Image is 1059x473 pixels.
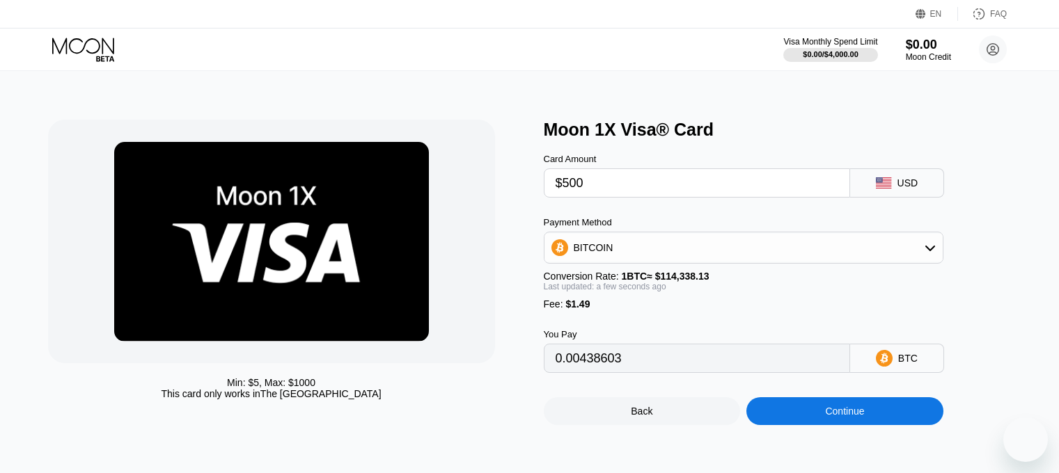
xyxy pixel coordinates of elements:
[544,397,741,425] div: Back
[544,329,850,339] div: You Pay
[825,406,864,417] div: Continue
[783,37,877,47] div: Visa Monthly Spend Limit
[916,7,958,21] div: EN
[906,52,951,62] div: Moon Credit
[574,242,613,253] div: BITCOIN
[544,234,943,262] div: BITCOIN
[544,217,943,227] div: Payment Method
[631,406,652,417] div: Back
[803,50,858,58] div: $0.00 / $4,000.00
[161,388,381,399] div: This card only works in The [GEOGRAPHIC_DATA]
[958,7,1007,21] div: FAQ
[898,353,918,364] div: BTC
[544,271,943,282] div: Conversion Rate:
[990,9,1007,19] div: FAQ
[227,377,315,388] div: Min: $ 5 , Max: $ 1000
[565,298,590,310] span: $1.49
[746,397,943,425] div: Continue
[544,298,943,310] div: Fee :
[544,282,943,291] div: Last updated: a few seconds ago
[1003,417,1048,462] iframe: Button to launch messaging window
[906,38,951,52] div: $0.00
[906,38,951,62] div: $0.00Moon Credit
[622,271,709,282] span: 1 BTC ≈ $114,338.13
[783,37,877,62] div: Visa Monthly Spend Limit$0.00/$4,000.00
[556,169,838,197] input: $0.00
[930,9,942,19] div: EN
[544,154,850,164] div: Card Amount
[544,120,1026,140] div: Moon 1X Visa® Card
[897,177,918,189] div: USD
